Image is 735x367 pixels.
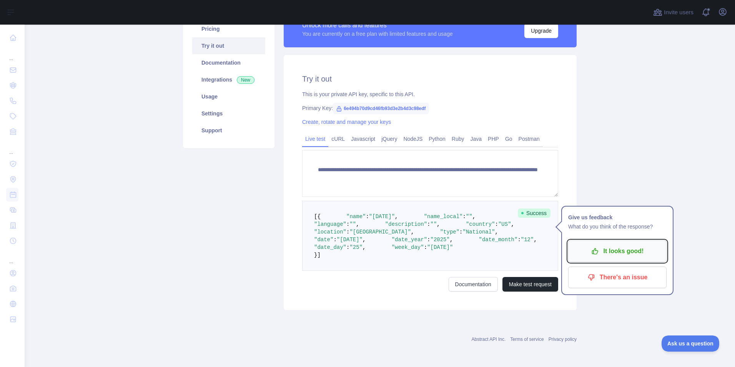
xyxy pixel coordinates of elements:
[314,237,333,243] span: "date"
[333,237,336,243] span: :
[427,221,430,227] span: :
[395,214,398,220] span: ,
[302,133,328,145] a: Live test
[510,337,544,342] a: Terms of service
[466,221,495,227] span: "country"
[346,244,349,250] span: :
[574,245,661,258] p: It looks good!
[192,122,265,139] a: Support
[463,229,495,235] span: "National"
[392,244,424,250] span: "week_day"
[463,214,466,220] span: :
[314,229,346,235] span: "location"
[192,105,265,122] a: Settings
[349,244,363,250] span: "25"
[652,6,695,18] button: Invite users
[440,229,459,235] span: "type"
[192,37,265,54] a: Try it out
[333,103,429,114] span: 6e494b70d9cd46fb93d3e2b4d3c98edf
[568,222,667,231] p: What do you think of the response?
[337,237,363,243] span: "[DATE]"
[363,244,366,250] span: ,
[6,46,18,62] div: ...
[574,271,661,284] p: There's an issue
[346,221,349,227] span: :
[317,252,320,258] span: ]
[237,76,254,84] span: New
[479,237,518,243] span: "date_month"
[302,90,558,98] div: This is your private API key, specific to this API.
[511,221,514,227] span: ,
[430,221,437,227] span: ""
[424,244,427,250] span: :
[6,140,18,155] div: ...
[450,237,453,243] span: ,
[534,237,537,243] span: ,
[518,209,550,218] span: Success
[568,267,667,288] button: There's an issue
[356,221,359,227] span: ,
[467,133,485,145] a: Java
[472,337,506,342] a: Abstract API Inc.
[302,119,391,125] a: Create, rotate and manage your keys
[317,214,320,220] span: {
[314,214,317,220] span: [
[192,20,265,37] a: Pricing
[369,214,395,220] span: "[DATE]"
[427,244,453,250] span: "[DATE]"
[426,133,449,145] a: Python
[314,221,346,227] span: "language"
[517,237,520,243] span: :
[302,30,453,38] div: You are currently on a free plan with limited features and usage
[366,214,369,220] span: :
[431,237,450,243] span: "2025"
[485,133,502,145] a: PHP
[192,71,265,88] a: Integrations New
[302,21,453,30] div: Unlock more calls and features
[314,252,317,258] span: }
[449,277,498,292] a: Documentation
[424,214,463,220] span: "name_local"
[495,229,498,235] span: ,
[349,221,356,227] span: ""
[346,229,349,235] span: :
[515,133,543,145] a: Postman
[302,104,558,112] div: Primary Key:
[378,133,400,145] a: jQuery
[427,237,430,243] span: :
[568,213,667,222] h1: Give us feedback
[314,244,346,250] span: "date_day"
[192,88,265,105] a: Usage
[495,221,498,227] span: :
[466,214,472,220] span: ""
[664,8,693,17] span: Invite users
[302,73,558,84] h2: Try it out
[502,277,558,292] button: Make test request
[411,229,414,235] span: ,
[498,221,511,227] span: "US"
[349,229,411,235] span: "[GEOGRAPHIC_DATA]"
[549,337,577,342] a: Privacy policy
[662,335,720,352] iframe: Toggle Customer Support
[348,133,378,145] a: Javascript
[385,221,427,227] span: "description"
[472,214,476,220] span: ,
[400,133,426,145] a: NodeJS
[568,240,667,262] button: It looks good!
[328,133,348,145] a: cURL
[346,214,366,220] span: "name"
[521,237,534,243] span: "12"
[6,249,18,265] div: ...
[192,54,265,71] a: Documentation
[449,133,467,145] a: Ruby
[502,133,515,145] a: Go
[363,237,366,243] span: ,
[392,237,427,243] span: "date_year"
[437,221,440,227] span: ,
[524,23,558,38] button: Upgrade
[459,229,462,235] span: :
